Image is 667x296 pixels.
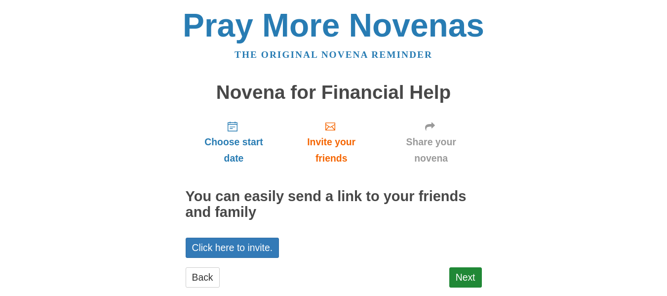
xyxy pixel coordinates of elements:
[186,189,482,220] h2: You can easily send a link to your friends and family
[196,134,273,167] span: Choose start date
[186,267,220,288] a: Back
[186,238,279,258] a: Click here to invite.
[381,113,482,171] a: Share your novena
[235,49,432,60] a: The original novena reminder
[292,134,370,167] span: Invite your friends
[282,113,380,171] a: Invite your friends
[186,82,482,103] h1: Novena for Financial Help
[391,134,472,167] span: Share your novena
[449,267,482,288] a: Next
[183,7,484,43] a: Pray More Novenas
[186,113,282,171] a: Choose start date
